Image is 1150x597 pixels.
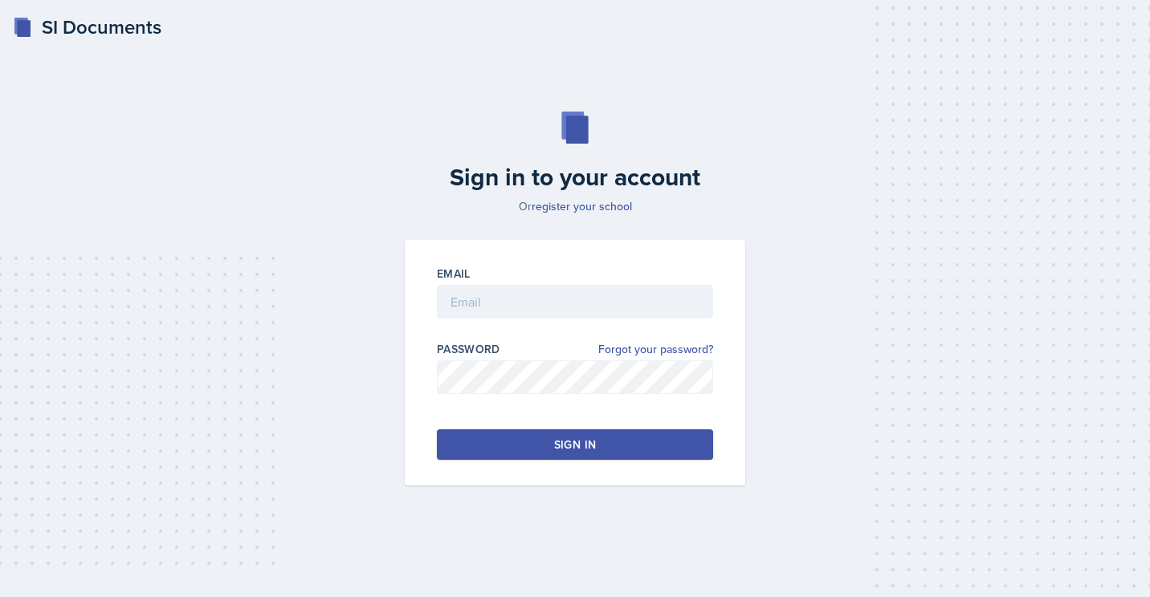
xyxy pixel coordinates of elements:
input: Email [437,285,713,319]
a: register your school [532,198,632,214]
label: Email [437,266,471,282]
button: Sign in [437,429,713,460]
a: SI Documents [13,13,161,42]
p: Or [395,198,755,214]
h2: Sign in to your account [395,163,755,192]
a: Forgot your password? [598,341,713,358]
label: Password [437,341,500,357]
div: Sign in [554,437,596,453]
